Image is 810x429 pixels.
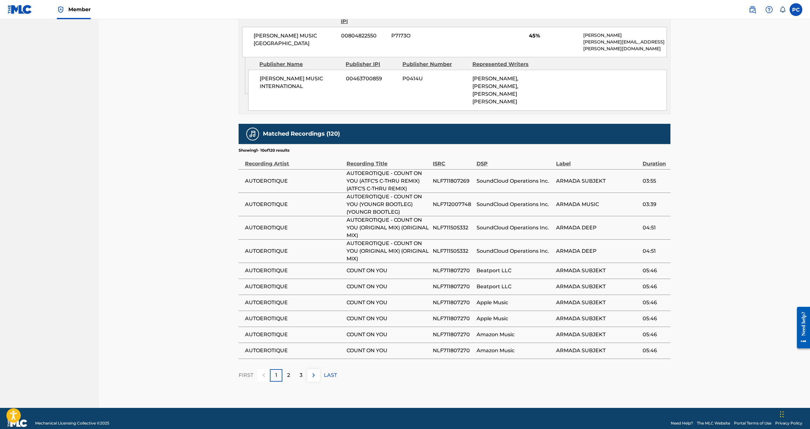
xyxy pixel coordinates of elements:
div: Recording Title [347,153,430,168]
span: P7173O [391,32,453,40]
div: DSP [477,153,553,168]
span: NLF711807269 [433,177,473,185]
span: 04:51 [643,247,667,255]
span: NLF711807270 [433,299,473,306]
span: ARMADA SUBJEKT [556,347,639,354]
span: 05:46 [643,283,667,290]
img: search [749,6,756,13]
span: COUNT ON YOU [347,347,430,354]
span: [PERSON_NAME] MUSIC [GEOGRAPHIC_DATA] [254,32,336,47]
span: COUNT ON YOU [347,267,430,274]
span: 05:46 [643,299,667,306]
span: SoundCloud Operations Inc. [477,247,553,255]
span: 45% [529,32,578,40]
span: SoundCloud Operations Inc. [477,224,553,232]
span: 04:51 [643,224,667,232]
span: 05:46 [643,267,667,274]
div: ISRC [433,153,473,168]
span: 05:46 [643,315,667,322]
span: Amazon Music [477,347,553,354]
div: User Menu [790,3,802,16]
span: 05:46 [643,331,667,338]
p: [PERSON_NAME][EMAIL_ADDRESS][PERSON_NAME][DOMAIN_NAME] [583,39,667,52]
p: 3 [300,371,302,379]
span: [PERSON_NAME] MUSIC INTERNATIONAL [260,75,341,90]
span: SoundCloud Operations Inc. [477,201,553,208]
span: ARMADA SUBJEKT [556,315,639,322]
img: help [765,6,773,13]
span: AUTOEROTIQUE [245,177,343,185]
span: NLF711807270 [433,315,473,322]
span: NLF712007748 [433,201,473,208]
span: AUTOEROTIQUE [245,283,343,290]
div: Label [556,153,639,168]
p: FIRST [239,371,253,379]
span: [PERSON_NAME], [PERSON_NAME], [PERSON_NAME] [PERSON_NAME] [472,75,518,105]
span: AUTOEROTIQUE [245,315,343,322]
img: MLC Logo [8,5,32,14]
span: Apple Music [477,315,553,322]
span: NLF711807270 [433,267,473,274]
span: AUTOEROTIQUE [245,267,343,274]
div: Drag [780,405,784,424]
div: Help [763,3,776,16]
h5: Matched Recordings (120) [263,130,340,138]
span: AUTOEROTIQUE - COUNT ON YOU (ORIGINAL MIX) (ORIGINAL MIX) [347,240,430,263]
span: AUTOEROTIQUE [245,201,343,208]
img: Matched Recordings [249,130,256,138]
span: P0414U [402,75,468,83]
span: AUTOEROTIQUE [245,299,343,306]
p: Showing 1 - 10 of 120 results [239,147,289,153]
span: 03:55 [643,177,667,185]
div: Publisher IPI [346,60,398,68]
img: Top Rightsholder [57,6,65,13]
span: Member [68,6,91,13]
span: NLF711505332 [433,224,473,232]
span: ARMADA DEEP [556,224,639,232]
span: AUTOEROTIQUE [245,347,343,354]
span: ARMADA DEEP [556,247,639,255]
span: ARMADA SUBJEKT [556,331,639,338]
span: NLF711807270 [433,331,473,338]
span: Mechanical Licensing Collective © 2025 [35,420,109,426]
div: Notifications [779,6,786,13]
span: Amazon Music [477,331,553,338]
span: NLF711505332 [433,247,473,255]
a: Portal Terms of Use [734,420,771,426]
span: Beatport LLC [477,283,553,290]
a: Public Search [746,3,759,16]
span: COUNT ON YOU [347,299,430,306]
span: AUTOEROTIQUE [245,247,343,255]
span: AUTOEROTIQUE [245,331,343,338]
span: NLF711807270 [433,347,473,354]
span: COUNT ON YOU [347,283,430,290]
div: Recording Artist [245,153,343,168]
iframe: Resource Center [792,302,810,353]
iframe: Chat Widget [778,398,810,429]
span: AUTOEROTIQUE - COUNT ON YOU (ORIGINAL MIX) (ORIGINAL MIX) [347,216,430,239]
span: ARMADA SUBJEKT [556,283,639,290]
span: COUNT ON YOU [347,315,430,322]
p: [PERSON_NAME] [583,32,667,39]
span: Apple Music [477,299,553,306]
span: ARMADA SUBJEKT [556,267,639,274]
div: Publisher Name [259,60,341,68]
a: The MLC Website [697,420,730,426]
span: AUTOEROTIQUE - COUNT ON YOU (ATFC'S C-THRU REMIX) (ATFC'S C-THRU REMIX) [347,170,430,193]
p: 1 [275,371,277,379]
div: Represented Writers [472,60,538,68]
span: Beatport LLC [477,267,553,274]
a: Privacy Policy [775,420,802,426]
img: right [310,371,317,379]
div: Publisher Number [402,60,468,68]
p: 2 [287,371,290,379]
img: logo [8,419,27,427]
span: 03:39 [643,201,667,208]
span: AUTOEROTIQUE [245,224,343,232]
span: COUNT ON YOU [347,331,430,338]
span: 05:46 [643,347,667,354]
div: Duration [643,153,667,168]
span: 00463700859 [346,75,398,83]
